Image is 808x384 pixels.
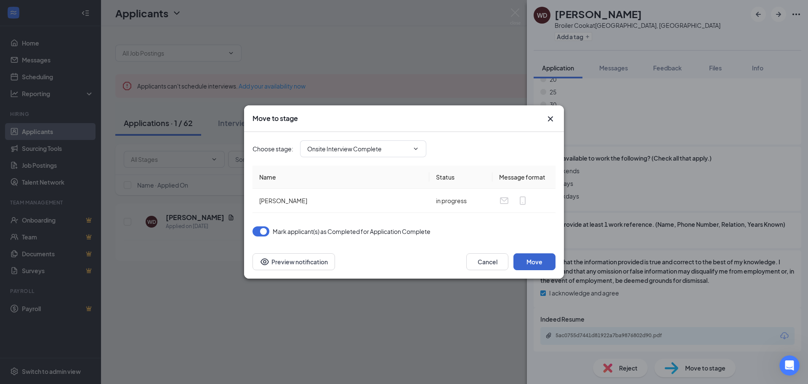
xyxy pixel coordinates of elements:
button: Move [513,253,555,270]
iframe: Intercom live chat [779,355,800,376]
svg: MobileSms [518,196,528,206]
h3: Move to stage [252,114,298,123]
button: Preview notificationEye [252,253,335,270]
button: Cancel [466,253,508,270]
svg: Email [499,196,509,206]
th: Message format [492,166,555,189]
span: Choose stage : [252,144,293,153]
span: Mark applicant(s) as Completed for Application Complete [273,226,431,236]
span: [PERSON_NAME] [259,197,307,204]
th: Status [429,166,492,189]
svg: Eye [260,257,270,267]
svg: ChevronDown [412,145,419,152]
svg: Cross [545,114,555,124]
th: Name [252,166,429,189]
button: Close [545,114,555,124]
td: in progress [429,189,492,213]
